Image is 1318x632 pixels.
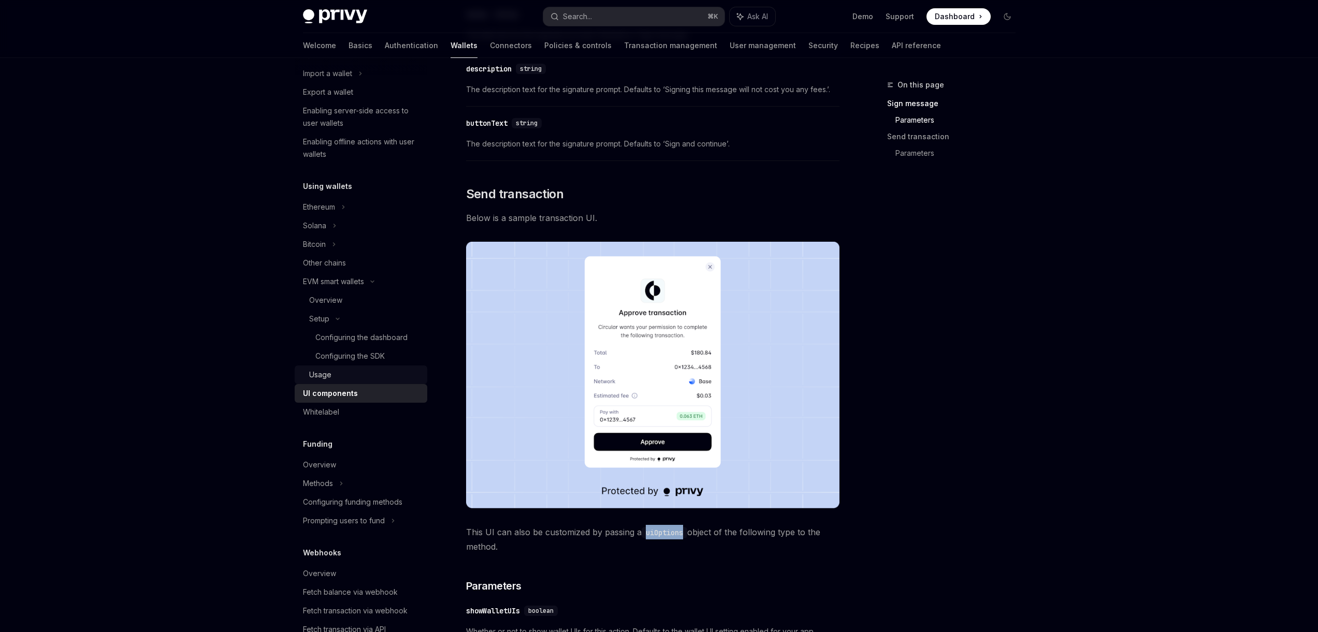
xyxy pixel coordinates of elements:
[520,65,542,73] span: string
[887,128,1024,145] a: Send transaction
[999,8,1016,25] button: Toggle dark mode
[887,95,1024,112] a: Sign message
[303,201,335,213] div: Ethereum
[303,136,421,160] div: Enabling offline actions with user wallets
[730,33,796,58] a: User management
[303,586,398,598] div: Fetch balance via webhook
[295,83,427,101] a: Export a wallet
[295,564,427,583] a: Overview
[309,294,342,306] div: Overview
[466,211,839,225] span: Below is a sample transaction UI.
[295,493,427,511] a: Configuring funding methods
[303,387,358,400] div: UI components
[528,607,554,615] span: boolean
[466,186,563,202] span: Send transaction
[466,606,520,616] div: showWalletUIs
[466,83,839,96] span: The description text for the signature prompt. Defaults to ‘Signing this message will not cost yo...
[544,33,612,58] a: Policies & controls
[303,477,333,490] div: Methods
[926,8,991,25] a: Dashboard
[315,350,385,362] div: Configuring the SDK
[295,133,427,164] a: Enabling offline actions with user wallets
[303,567,336,580] div: Overview
[385,33,438,58] a: Authentication
[295,455,427,474] a: Overview
[808,33,838,58] a: Security
[309,313,329,325] div: Setup
[466,579,522,593] span: Parameters
[895,112,1024,128] a: Parameters
[303,86,353,98] div: Export a wallet
[303,459,336,471] div: Overview
[303,238,326,251] div: Bitcoin
[295,403,427,421] a: Whitelabel
[303,105,421,129] div: Enabling server-side access to user wallets
[303,605,408,617] div: Fetch transaction via webhook
[935,11,975,22] span: Dashboard
[490,33,532,58] a: Connectors
[303,406,339,418] div: Whitelabel
[295,583,427,601] a: Fetch balance via webhook
[543,7,725,26] button: Search...⌘K
[295,291,427,310] a: Overview
[516,119,538,127] span: string
[295,328,427,347] a: Configuring the dashboard
[315,331,408,344] div: Configuring the dashboard
[642,527,687,538] code: uiOptions
[707,12,718,21] span: ⌘ K
[303,257,346,269] div: Other chains
[303,9,367,24] img: dark logo
[303,515,385,527] div: Prompting users to fund
[303,33,336,58] a: Welcome
[303,547,341,559] h5: Webhooks
[295,601,427,620] a: Fetch transaction via webhook
[295,101,427,133] a: Enabling server-side access to user wallets
[303,496,402,508] div: Configuring funding methods
[303,438,332,450] h5: Funding
[897,79,944,91] span: On this page
[466,138,839,150] span: The description text for the signature prompt. Defaults to ‘Sign and continue’.
[466,525,839,554] span: This UI can also be customized by passing a object of the following type to the method.
[850,33,879,58] a: Recipes
[466,118,508,128] div: buttonText
[295,384,427,403] a: UI components
[747,11,768,22] span: Ask AI
[624,33,717,58] a: Transaction management
[563,10,592,23] div: Search...
[295,347,427,365] a: Configuring the SDK
[892,33,941,58] a: API reference
[886,11,914,22] a: Support
[451,33,477,58] a: Wallets
[303,219,326,232] div: Solana
[295,365,427,384] a: Usage
[466,64,512,74] div: description
[895,145,1024,161] a: Parameters
[303,275,364,288] div: EVM smart wallets
[303,180,352,193] h5: Using wallets
[309,369,331,381] div: Usage
[349,33,372,58] a: Basics
[852,11,873,22] a: Demo
[466,242,839,508] img: images/Trans.png
[730,7,775,26] button: Ask AI
[295,254,427,272] a: Other chains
